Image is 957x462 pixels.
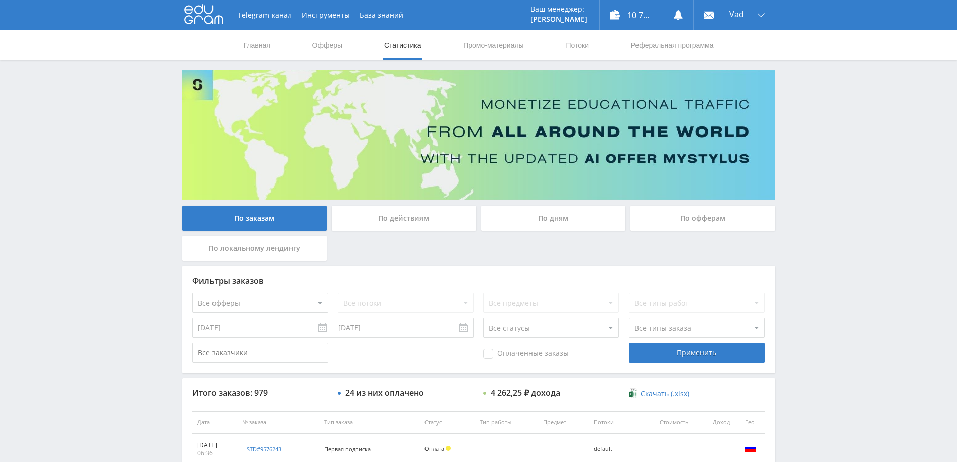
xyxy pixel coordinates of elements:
a: Статистика [383,30,422,60]
span: Оплаченные заказы [483,349,569,359]
a: Реферальная программа [630,30,715,60]
div: Фильтры заказов [192,276,765,285]
span: Vad [729,10,744,18]
p: Ваш менеджер: [530,5,587,13]
div: По действиям [332,206,476,231]
a: Промо-материалы [462,30,524,60]
div: Применить [629,343,765,363]
img: Banner [182,70,775,200]
div: По дням [481,206,626,231]
a: Офферы [311,30,344,60]
div: По локальному лендингу [182,236,327,261]
div: По офферам [630,206,775,231]
a: Потоки [565,30,590,60]
div: По заказам [182,206,327,231]
p: [PERSON_NAME] [530,15,587,23]
input: Все заказчики [192,343,328,363]
a: Главная [243,30,271,60]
